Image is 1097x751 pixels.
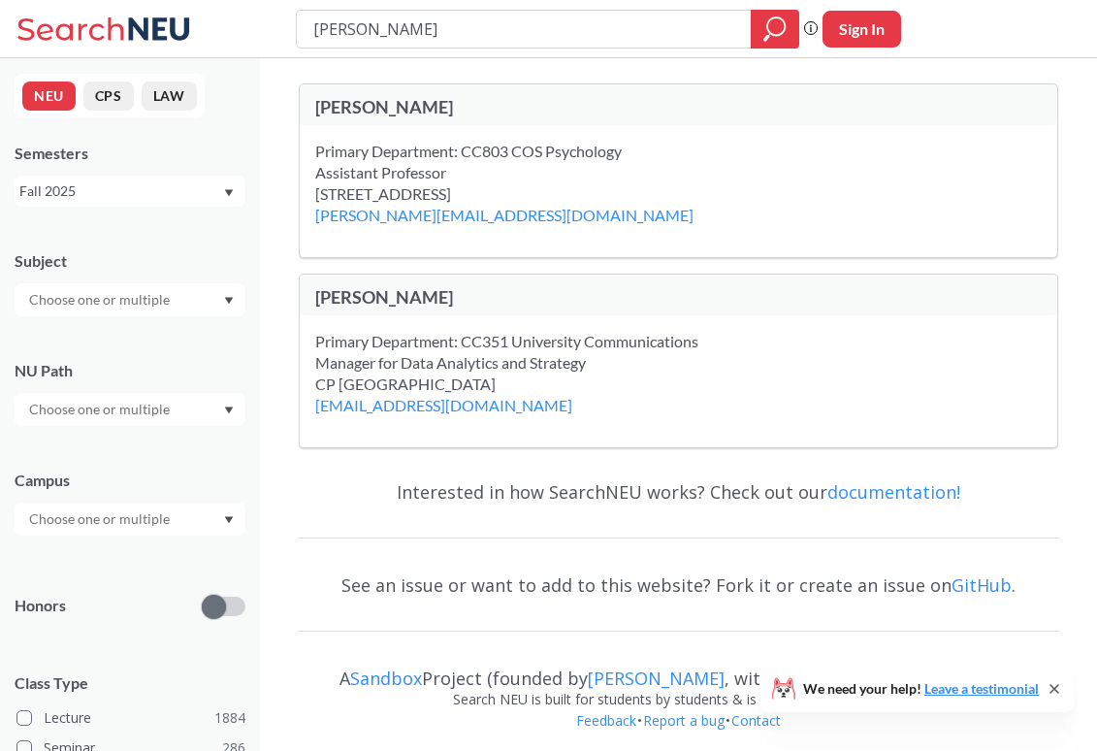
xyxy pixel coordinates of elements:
svg: Dropdown arrow [224,516,234,524]
div: Search NEU is built for students by students & is not affiliated with NEU. [299,689,1058,710]
button: LAW [142,82,197,111]
div: [STREET_ADDRESS] [315,183,742,226]
button: NEU [22,82,76,111]
div: Campus [15,470,245,491]
svg: Dropdown arrow [224,407,234,414]
div: magnifying glass [751,10,799,49]
label: Lecture [16,705,245,731]
svg: Dropdown arrow [224,189,234,197]
div: Fall 2025Dropdown arrow [15,176,245,207]
a: Leave a testimonial [924,680,1039,697]
div: Fall 2025 [19,180,222,202]
div: Dropdown arrow [15,283,245,316]
svg: Dropdown arrow [224,297,234,305]
button: Sign In [823,11,901,48]
div: Primary Department: CC803 COS Psychology Assistant Professor [315,141,670,183]
span: We need your help! [803,682,1039,696]
a: Feedback [575,711,637,730]
span: 1884 [214,707,245,729]
div: Semesters [15,143,245,164]
div: [PERSON_NAME] [315,286,679,308]
div: Dropdown arrow [15,393,245,426]
svg: magnifying glass [763,16,787,43]
a: documentation! [827,480,960,504]
a: [EMAIL_ADDRESS][DOMAIN_NAME] [315,396,572,414]
div: See an issue or want to add to this website? Fork it or create an issue on . [299,557,1058,613]
a: Sandbox [350,667,422,690]
a: [PERSON_NAME] [588,667,725,690]
input: Choose one or multiple [19,398,182,421]
div: NU Path [15,360,245,381]
p: Honors [15,595,66,617]
div: [PERSON_NAME] [315,96,679,117]
span: Class Type [15,672,245,694]
div: Subject [15,250,245,272]
a: Report a bug [642,711,726,730]
input: Choose one or multiple [19,288,182,311]
a: Contact [730,711,782,730]
button: CPS [83,82,134,111]
div: Interested in how SearchNEU works? Check out our [299,464,1058,520]
div: CP [GEOGRAPHIC_DATA] [315,374,621,416]
div: Primary Department: CC351 University Communications Manager for Data Analytics and Strategy [315,331,747,374]
div: A Project (founded by , with some awesome ) [299,650,1058,689]
input: Choose one or multiple [19,507,182,531]
div: Dropdown arrow [15,503,245,536]
input: Class, professor, course number, "phrase" [311,13,737,46]
a: GitHub [952,573,1012,597]
a: [PERSON_NAME][EMAIL_ADDRESS][DOMAIN_NAME] [315,206,694,224]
